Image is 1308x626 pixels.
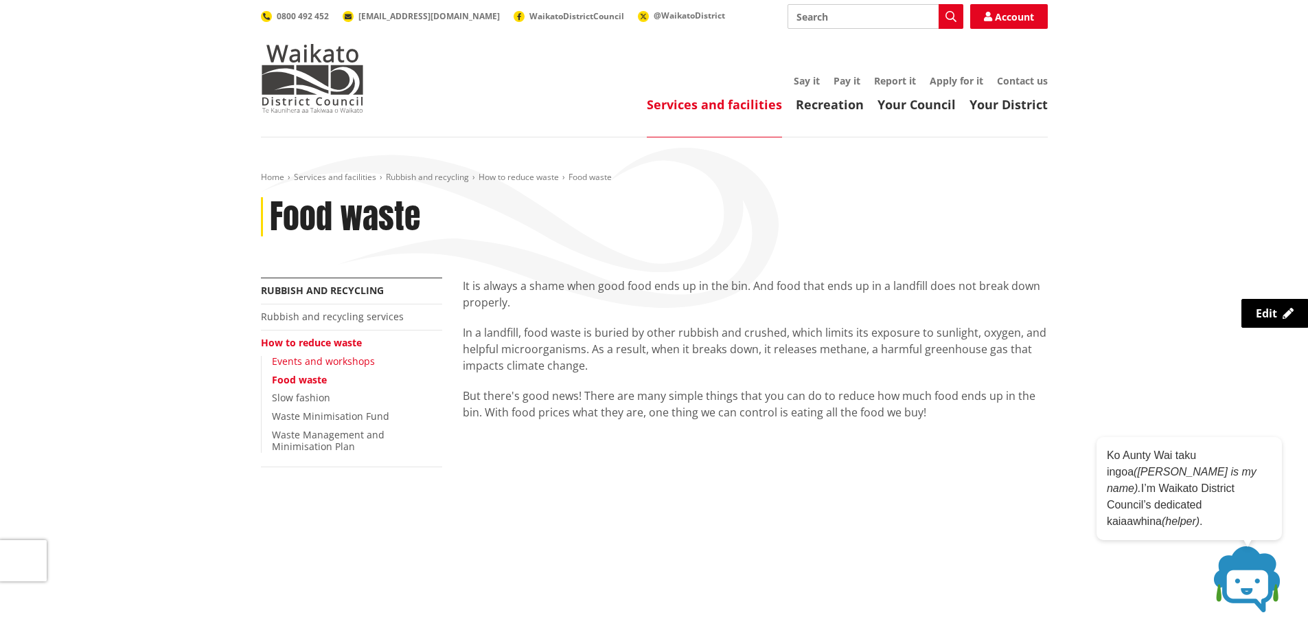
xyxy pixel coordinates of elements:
[1241,299,1308,328] a: Edit
[930,74,983,87] a: Apply for it
[294,171,376,183] a: Services and facilities
[261,284,384,297] a: Rubbish and recycling
[877,96,956,113] a: Your Council
[343,10,500,22] a: [EMAIL_ADDRESS][DOMAIN_NAME]
[463,388,1048,421] p: But there's good news! There are many simple things that you can do to reduce how much food ends ...
[463,324,1048,374] p: In a landfill, food waste is buried by other rubbish and crushed, which limits its exposure to su...
[463,278,1048,311] p: It is always a shame when good food ends up in the bin. And food that ends up in a landfill does ...
[1107,447,1272,530] p: Ko Aunty Wai taku ingoa I’m Waikato District Council’s dedicated kaiaawhina .
[272,391,330,404] a: Slow fashion
[796,96,864,113] a: Recreation
[834,74,860,87] a: Pay it
[997,74,1048,87] a: Contact us
[1256,306,1277,321] span: Edit
[358,10,500,22] span: [EMAIL_ADDRESS][DOMAIN_NAME]
[1162,515,1200,527] em: (helper)
[794,74,820,87] a: Say it
[261,10,329,22] a: 0800 492 452
[529,10,624,22] span: WaikatoDistrictCouncil
[277,10,329,22] span: 0800 492 452
[261,172,1048,183] nav: breadcrumb
[272,428,385,453] a: Waste Management and Minimisation Plan
[514,10,624,22] a: WaikatoDistrictCouncil
[638,10,725,21] a: @WaikatoDistrict
[874,74,916,87] a: Report it
[261,336,362,349] a: How to reduce waste
[970,4,1048,29] a: Account
[969,96,1048,113] a: Your District
[386,171,469,183] a: Rubbish and recycling
[261,310,404,323] a: Rubbish and recycling services
[272,410,389,423] a: Waste Minimisation Fund
[261,171,284,183] a: Home
[788,4,963,29] input: Search input
[654,10,725,21] span: @WaikatoDistrict
[272,373,327,386] a: Food waste
[270,197,420,237] h1: Food waste
[569,171,612,183] span: Food waste
[261,44,364,113] img: Waikato District Council - Te Kaunihera aa Takiwaa o Waikato
[272,355,375,368] a: Events and workshops
[1107,466,1257,494] em: ([PERSON_NAME] is my name).
[647,96,782,113] a: Services and facilities
[479,171,559,183] a: How to reduce waste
